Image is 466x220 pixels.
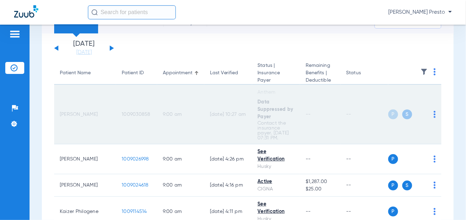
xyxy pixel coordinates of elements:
div: See Verification [258,148,295,163]
div: Husky [258,163,295,170]
td: [PERSON_NAME] [54,144,116,174]
span: P [388,154,398,164]
div: Last Verified [210,69,238,77]
span: P [388,181,398,190]
td: [PERSON_NAME] [54,85,116,144]
span: $25.00 [306,186,335,193]
td: 9:00 AM [157,144,204,174]
span: -- [306,157,311,162]
span: [PERSON_NAME] Presto [388,9,452,16]
span: Insurance Payer [258,69,295,84]
img: Zuub Logo [14,5,38,18]
div: See Verification [258,201,295,215]
span: S [402,181,412,190]
span: Deductible [306,77,335,84]
div: Patient ID [122,69,144,77]
iframe: Chat Widget [431,186,466,220]
div: Active [258,178,295,186]
td: [DATE] 10:27 AM [204,85,252,144]
div: Appointment [163,69,199,77]
img: group-dot-blue.svg [434,156,436,163]
td: 9:00 AM [157,174,204,197]
span: Data Suppressed by Payer [258,100,293,119]
th: Status | [252,62,300,85]
span: S [402,109,412,119]
td: -- [341,144,388,174]
td: [DATE] 4:16 PM [204,174,252,197]
div: Anthem [258,89,295,96]
th: Remaining Benefits | [300,62,340,85]
img: Search Icon [91,9,98,15]
span: P [388,207,398,216]
td: [DATE] 4:26 PM [204,144,252,174]
span: P [388,109,398,119]
img: group-dot-blue.svg [434,182,436,189]
td: [PERSON_NAME] [54,174,116,197]
th: Status [341,62,388,85]
td: 9:00 AM [157,85,204,144]
div: Patient Name [60,69,110,77]
span: 1009030858 [122,112,151,117]
td: -- [341,85,388,144]
span: -- [306,112,311,117]
span: 1009026998 [122,157,149,162]
span: 1009024618 [122,183,149,188]
p: Contact the insurance payer. [DATE] 07:31 PM. [258,121,295,140]
input: Search for patients [88,5,176,19]
a: [DATE] [63,49,105,56]
img: group-dot-blue.svg [434,68,436,75]
img: filter.svg [421,68,428,75]
li: [DATE] [63,40,105,56]
div: Patient Name [60,69,91,77]
img: hamburger-icon [9,30,20,38]
td: -- [341,174,388,197]
img: group-dot-blue.svg [434,111,436,118]
span: -- [306,209,311,214]
div: Last Verified [210,69,247,77]
span: $1,287.00 [306,178,335,186]
span: 1009114514 [122,209,147,214]
div: CIGNA [258,186,295,193]
div: Appointment [163,69,192,77]
div: Patient ID [122,69,152,77]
